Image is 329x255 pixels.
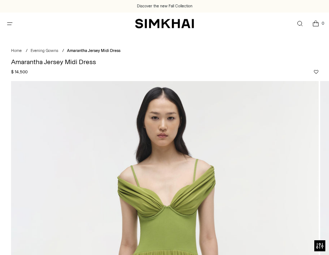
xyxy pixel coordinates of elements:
span: Amarantha Jersey Midi Dress [67,48,120,53]
a: Home [11,48,22,53]
span: $ 14,500 [11,69,28,75]
a: Open cart modal [308,16,323,31]
a: Open search modal [292,16,307,31]
div: / [62,48,64,54]
button: Open menu modal [2,16,17,31]
h1: Amarantha Jersey Midi Dress [11,59,318,65]
span: 0 [319,20,326,27]
button: Add to Wishlist [314,70,318,74]
a: Discover the new Fall Collection [137,3,192,9]
a: Evening Gowns [31,48,58,53]
nav: breadcrumbs [11,48,318,54]
div: / [26,48,28,54]
a: SIMKHAI [135,18,194,29]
